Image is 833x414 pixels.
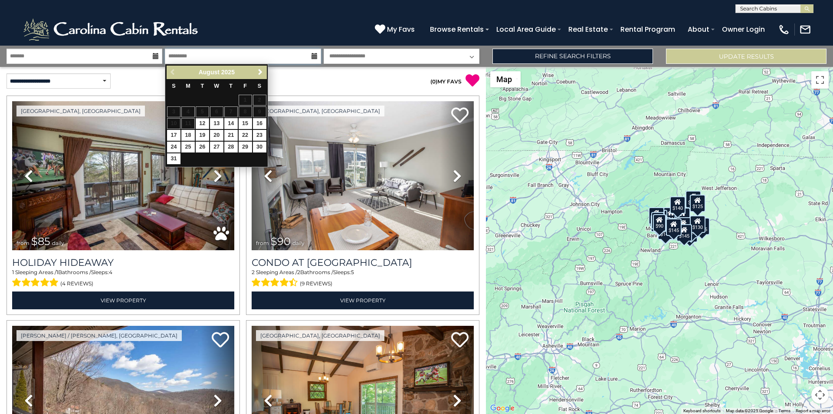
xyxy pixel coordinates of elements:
a: Terms [778,408,790,413]
div: $85 [651,212,664,229]
a: About [683,22,714,37]
a: 27 [210,142,223,152]
a: 16 [253,118,266,129]
span: Thursday [229,83,233,89]
img: thumbnail_163267576.jpeg [12,101,234,250]
div: $145 [651,214,666,232]
button: Toggle fullscreen view [811,71,829,89]
div: $115 [694,218,710,235]
img: phone-regular-white.png [778,23,790,36]
div: $145 [676,224,692,242]
div: $115 [663,207,679,225]
button: Map camera controls [811,386,829,404]
span: daily [52,240,64,246]
span: 2 [297,269,300,275]
a: View Property [252,291,474,309]
span: 5 [351,269,354,275]
span: (9 reviews) [300,278,332,289]
div: $125 [690,195,705,212]
div: $130 [690,215,705,233]
div: Sleeping Areas / Bathrooms / Sleeps: [12,268,234,289]
a: 30 [253,142,266,152]
a: 17 [167,130,180,141]
div: $135 [675,208,690,225]
span: 2025 [221,69,235,76]
a: (0)MY FAVS [430,78,462,85]
span: 0 [432,78,436,85]
a: 15 [239,118,252,129]
span: 2 [252,269,255,275]
a: Add to favorites [451,106,469,125]
div: $110 [685,191,701,208]
a: 19 [196,130,209,141]
img: mail-regular-white.png [799,23,811,36]
span: Monday [186,83,190,89]
span: from [256,240,269,246]
a: 14 [224,118,238,129]
span: Wednesday [214,83,219,89]
a: Add to favorites [451,331,469,350]
a: 26 [196,142,209,152]
div: $125 [682,225,698,242]
span: ( ) [430,78,437,85]
button: Change map style [490,71,521,87]
a: Open this area in Google Maps (opens a new window) [488,403,517,414]
a: [GEOGRAPHIC_DATA], [GEOGRAPHIC_DATA] [256,106,384,116]
span: Map [496,75,512,84]
a: Add to favorites [212,331,229,350]
span: $85 [31,235,50,248]
div: $140 [670,196,685,214]
a: [GEOGRAPHIC_DATA], [GEOGRAPHIC_DATA] [16,106,145,116]
a: 31 [167,153,180,164]
div: $140 [658,223,673,240]
span: 1 [56,269,58,275]
span: daily [292,240,305,246]
a: Condo at [GEOGRAPHIC_DATA] [252,257,474,268]
img: Google [488,403,517,414]
a: 28 [224,142,238,152]
a: 12 [196,118,209,129]
img: thumbnail_163280808.jpeg [252,101,474,250]
img: White-1-2.png [22,17,202,43]
span: Saturday [258,83,261,89]
span: 4 [109,269,112,275]
div: $140 [658,222,673,240]
a: 13 [210,118,223,129]
a: View Property [12,291,234,309]
a: Rental Program [616,22,679,37]
span: Map data ©2025 Google [726,408,773,413]
span: 1 [12,269,14,275]
span: (4 reviews) [60,278,93,289]
span: August [199,69,220,76]
a: 29 [239,142,252,152]
a: Owner Login [718,22,769,37]
div: $125 [649,207,664,224]
button: Keyboard shortcuts [683,408,721,414]
span: My Favs [387,24,415,35]
a: Next [255,67,266,78]
a: 23 [253,130,266,141]
a: Local Area Guide [492,22,560,37]
a: 24 [167,142,180,152]
button: Update Results [666,49,826,64]
a: [GEOGRAPHIC_DATA], [GEOGRAPHIC_DATA] [256,330,384,341]
div: $140 [676,217,691,235]
a: [PERSON_NAME] / [PERSON_NAME], [GEOGRAPHIC_DATA] [16,330,182,341]
a: 20 [210,130,223,141]
div: Sleeping Areas / Bathrooms / Sleeps: [252,268,474,289]
h3: Condo at Pinnacle Inn Resort [252,257,474,268]
a: Browse Rentals [426,22,488,37]
span: Next [257,69,264,76]
span: from [16,240,30,246]
a: My Favs [375,24,417,35]
span: Sunday [172,83,175,89]
div: $145 [666,219,682,236]
div: $90 [653,214,666,231]
a: Holiday Hideaway [12,257,234,268]
span: Friday [243,83,247,89]
a: 18 [181,130,195,141]
a: 21 [224,130,238,141]
span: $90 [271,235,291,248]
a: 22 [239,130,252,141]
